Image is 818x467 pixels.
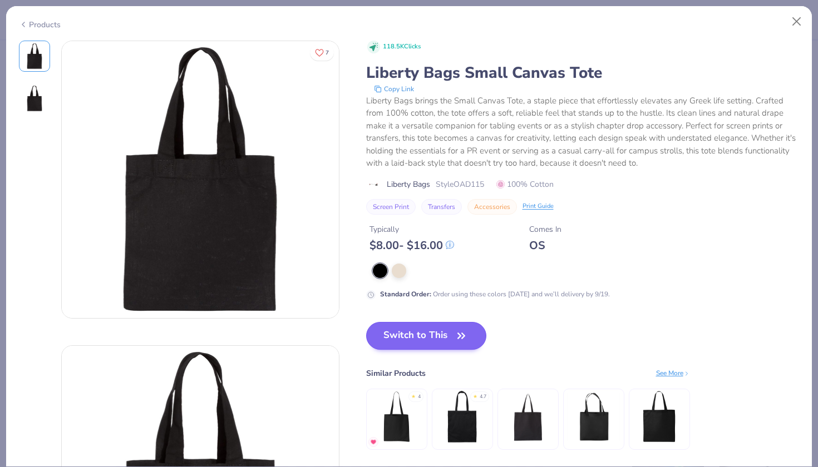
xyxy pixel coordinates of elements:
[529,223,561,235] div: Comes In
[421,199,462,215] button: Transfers
[380,289,610,299] div: Order using these colors [DATE] and we’ll delivery by 9/19.
[786,11,807,32] button: Close
[436,390,489,443] img: BAGedge 6 oz. Canvas Promo Tote
[380,290,431,299] strong: Standard Order :
[366,199,416,215] button: Screen Print
[21,43,48,69] img: Front
[436,178,484,190] span: Style OAD115
[370,439,377,445] img: MostFav.gif
[411,393,416,398] div: ★
[369,239,454,252] div: $ 8.00 - $ 16.00
[529,239,561,252] div: OS
[467,199,517,215] button: Accessories
[326,50,329,56] span: 7
[19,19,61,31] div: Products
[366,367,426,379] div: Similar Products
[366,95,800,170] div: Liberty Bags brings the Small Canvas Tote, a staple piece that effortlessly elevates any Greek li...
[21,85,48,112] img: Back
[633,390,686,443] img: Bag Edge Canvas Grocery Tote
[656,368,690,378] div: See More
[473,393,477,398] div: ★
[383,42,421,52] span: 118.5K Clicks
[366,180,381,189] img: brand logo
[62,41,339,318] img: Front
[369,223,454,235] div: Typically
[371,83,417,95] button: copy to clipboard
[567,390,620,443] img: Econscious Organic Cotton Large Twill Tote
[496,178,554,190] span: 100% Cotton
[366,62,800,83] div: Liberty Bags Small Canvas Tote
[418,393,421,401] div: 4
[523,202,554,211] div: Print Guide
[370,390,423,443] img: Liberty Bags Madison Basic Tote
[501,390,554,443] img: Oad 12 Oz Tote Bag
[387,178,430,190] span: Liberty Bags
[480,393,486,401] div: 4.7
[366,322,487,350] button: Switch to This
[310,44,334,61] button: Like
